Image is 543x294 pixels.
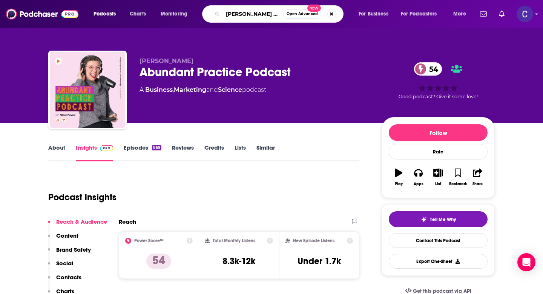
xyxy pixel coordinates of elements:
[389,144,488,159] div: Rate
[517,6,533,22] img: User Profile
[448,164,468,191] button: Bookmark
[472,182,483,186] div: Share
[124,144,161,161] a: Episodes869
[223,8,283,20] input: Search podcasts, credits, & more...
[448,8,476,20] button: open menu
[468,164,488,191] button: Share
[477,8,490,20] a: Show notifications dropdown
[430,217,456,223] span: Tell Me Why
[422,62,442,76] span: 54
[395,182,403,186] div: Play
[213,238,255,243] h2: Total Monthly Listens
[173,86,174,93] span: ,
[359,9,388,19] span: For Business
[298,255,341,267] h3: Under 1.7k
[174,86,206,93] a: Marketing
[283,9,321,19] button: Open AdvancedNew
[48,260,73,274] button: Social
[389,233,488,248] a: Contact This Podcast
[152,145,161,150] div: 869
[48,232,78,246] button: Content
[382,57,495,104] div: 54Good podcast? Give it some love!
[145,86,173,93] a: Business
[134,238,164,243] h2: Power Score™
[218,86,242,93] a: Science
[125,8,150,20] a: Charts
[48,218,107,232] button: Reach & Audience
[414,182,423,186] div: Apps
[50,52,125,128] img: Abundant Practice Podcast
[389,254,488,269] button: Export One-Sheet
[48,274,81,288] button: Contacts
[56,246,91,253] p: Brand Safety
[48,246,91,260] button: Brand Safety
[206,86,218,93] span: and
[293,238,334,243] h2: New Episode Listens
[517,6,533,22] span: Logged in as publicityxxtina
[48,192,117,203] h1: Podcast Insights
[6,7,78,21] img: Podchaser - Follow, Share and Rate Podcasts
[389,164,408,191] button: Play
[496,8,508,20] a: Show notifications dropdown
[130,9,146,19] span: Charts
[389,211,488,227] button: tell me why sparkleTell Me Why
[119,218,136,225] h2: Reach
[155,8,197,20] button: open menu
[56,260,73,267] p: Social
[408,164,428,191] button: Apps
[146,254,171,269] p: 54
[76,144,113,161] a: InsightsPodchaser Pro
[100,145,113,151] img: Podchaser Pro
[161,9,187,19] span: Monitoring
[435,182,441,186] div: List
[389,124,488,141] button: Follow
[449,182,467,186] div: Bookmark
[140,85,266,94] div: A podcast
[353,8,398,20] button: open menu
[235,144,246,161] a: Lists
[48,144,65,161] a: About
[56,274,81,281] p: Contacts
[401,9,437,19] span: For Podcasters
[287,12,318,16] span: Open Advanced
[204,144,224,161] a: Credits
[414,62,442,76] a: 54
[88,8,126,20] button: open menu
[140,57,193,65] span: [PERSON_NAME]
[453,9,466,19] span: More
[209,5,351,23] div: Search podcasts, credits, & more...
[396,8,448,20] button: open menu
[56,218,107,225] p: Reach & Audience
[399,94,478,99] span: Good podcast? Give it some love!
[222,255,255,267] h3: 8.3k-12k
[256,144,275,161] a: Similar
[56,232,78,239] p: Content
[172,144,194,161] a: Reviews
[517,6,533,22] button: Show profile menu
[428,164,448,191] button: List
[517,253,535,271] div: Open Intercom Messenger
[94,9,116,19] span: Podcasts
[307,5,321,12] span: New
[421,217,427,223] img: tell me why sparkle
